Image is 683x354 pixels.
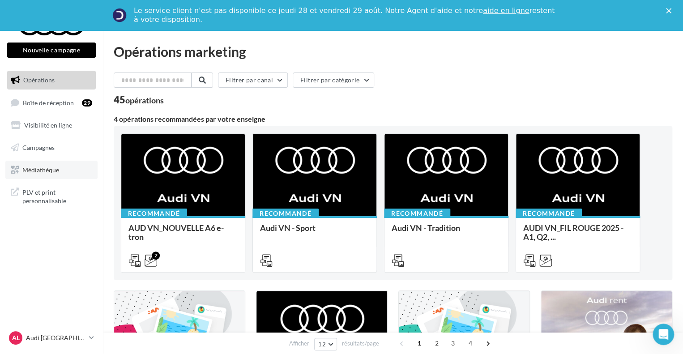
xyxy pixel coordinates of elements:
[260,223,316,233] span: Audi VN - Sport
[5,161,98,179] a: Médiathèque
[114,45,672,58] div: Opérations marketing
[114,95,164,105] div: 45
[23,98,74,106] span: Boîte de réception
[5,138,98,157] a: Campagnes
[384,209,450,218] div: Recommandé
[114,115,672,123] div: 4 opérations recommandées par votre enseigne
[125,96,164,104] div: opérations
[314,338,337,350] button: 12
[7,43,96,58] button: Nouvelle campagne
[483,6,529,15] a: aide en ligne
[446,336,460,350] span: 3
[289,339,309,348] span: Afficher
[5,71,98,90] a: Opérations
[5,183,98,209] a: PLV et print personnalisable
[24,121,72,129] span: Visibilité en ligne
[134,6,556,24] div: Le service client n'est pas disponible ce jeudi 28 et vendredi 29 août. Notre Agent d'aide et not...
[252,209,319,218] div: Recommandé
[342,339,379,348] span: résultats/page
[5,93,98,112] a: Boîte de réception29
[293,73,374,88] button: Filtrer par catégorie
[412,336,427,350] span: 1
[7,329,96,346] a: AL Audi [GEOGRAPHIC_DATA][PERSON_NAME]
[23,76,55,84] span: Opérations
[22,144,55,151] span: Campagnes
[5,116,98,135] a: Visibilité en ligne
[218,73,288,88] button: Filtrer par canal
[516,209,582,218] div: Recommandé
[22,166,59,173] span: Médiathèque
[26,333,85,342] p: Audi [GEOGRAPHIC_DATA][PERSON_NAME]
[128,223,224,242] span: AUD VN_NOUVELLE A6 e-tron
[121,209,187,218] div: Recommandé
[653,324,674,345] iframe: Intercom live chat
[22,186,92,205] span: PLV et print personnalisable
[318,341,326,348] span: 12
[523,223,623,242] span: AUDI VN_FIL ROUGE 2025 - A1, Q2, ...
[152,252,160,260] div: 2
[463,336,478,350] span: 4
[82,99,92,107] div: 29
[392,223,460,233] span: Audi VN - Tradition
[12,333,20,342] span: AL
[430,336,444,350] span: 2
[112,8,127,22] img: Profile image for Service-Client
[666,8,675,13] div: Fermer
